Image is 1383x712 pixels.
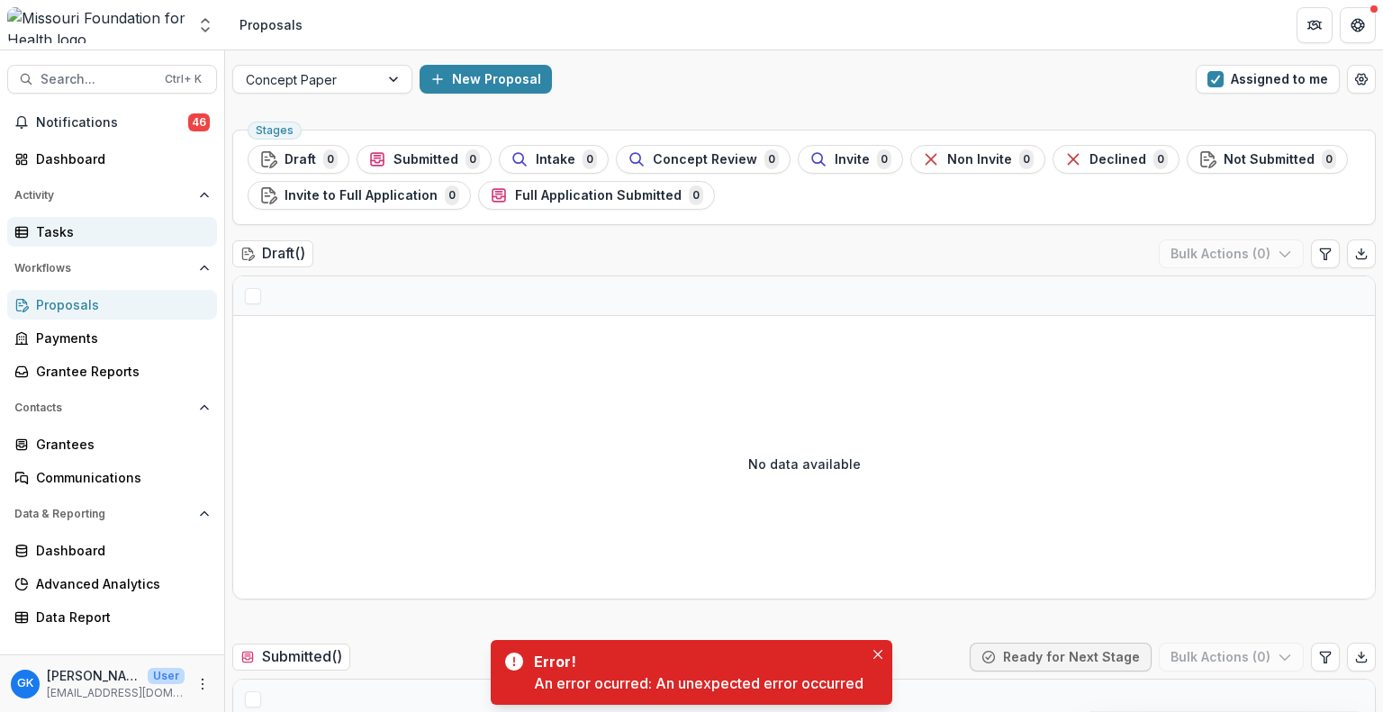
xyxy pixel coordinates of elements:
[478,181,715,210] button: Full Application Submitted0
[192,673,213,695] button: More
[7,569,217,599] a: Advanced Analytics
[1340,7,1376,43] button: Get Help
[393,152,458,167] span: Submitted
[41,72,154,87] span: Search...
[466,149,480,169] span: 0
[445,185,459,205] span: 0
[1196,65,1340,94] button: Assigned to me
[1159,643,1304,671] button: Bulk Actions (0)
[36,608,203,626] div: Data Report
[1019,149,1034,169] span: 0
[1297,7,1333,43] button: Partners
[161,69,205,89] div: Ctrl + K
[285,152,316,167] span: Draft
[7,108,217,137] button: Notifications46
[232,12,310,38] nav: breadcrumb
[248,145,349,174] button: Draft0
[36,329,203,347] div: Payments
[1347,239,1376,268] button: Export table data
[47,685,185,701] p: [EMAIL_ADDRESS][DOMAIN_NAME]
[798,145,903,174] button: Invite0
[193,7,218,43] button: Open entity switcher
[357,145,492,174] button: Submitted0
[1224,152,1315,167] span: Not Submitted
[867,644,889,665] button: Close
[256,124,294,137] span: Stages
[1322,149,1336,169] span: 0
[47,666,140,685] p: [PERSON_NAME]
[285,188,438,203] span: Invite to Full Application
[764,149,779,169] span: 0
[1347,65,1376,94] button: Open table manager
[748,455,861,473] p: No data available
[7,290,217,320] a: Proposals
[7,144,217,174] a: Dashboard
[7,536,217,565] a: Dashboard
[14,401,192,414] span: Contacts
[36,149,203,168] div: Dashboard
[36,295,203,314] div: Proposals
[14,262,192,275] span: Workflows
[232,240,313,266] h2: Draft ( )
[1153,149,1168,169] span: 0
[7,463,217,492] a: Communications
[7,602,217,632] a: Data Report
[499,145,609,174] button: Intake0
[36,541,203,560] div: Dashboard
[36,222,203,241] div: Tasks
[1311,239,1340,268] button: Edit table settings
[7,356,217,386] a: Grantee Reports
[515,188,682,203] span: Full Application Submitted
[7,500,217,528] button: Open Data & Reporting
[14,189,192,202] span: Activity
[653,152,757,167] span: Concept Review
[1053,145,1180,174] button: Declined0
[248,181,471,210] button: Invite to Full Application0
[970,643,1152,671] button: Ready for Next Stage
[835,152,870,167] span: Invite
[1311,643,1340,671] button: Edit table settings
[323,149,338,169] span: 0
[36,362,203,381] div: Grantee Reports
[7,393,217,422] button: Open Contacts
[7,217,217,247] a: Tasks
[420,65,552,94] button: New Proposal
[232,644,350,670] h2: Submitted ( )
[534,672,863,694] div: An error ocurred: An unexpected error occurred
[188,113,210,131] span: 46
[36,115,188,131] span: Notifications
[583,149,597,169] span: 0
[1089,152,1146,167] span: Declined
[534,651,856,672] div: Error!
[910,145,1045,174] button: Non Invite0
[1159,239,1304,268] button: Bulk Actions (0)
[7,181,217,210] button: Open Activity
[689,185,703,205] span: 0
[36,468,203,487] div: Communications
[877,149,891,169] span: 0
[1187,145,1348,174] button: Not Submitted0
[1347,643,1376,671] button: Export table data
[148,668,185,684] p: User
[7,65,217,94] button: Search...
[536,152,575,167] span: Intake
[7,254,217,283] button: Open Workflows
[36,574,203,593] div: Advanced Analytics
[7,429,217,459] a: Grantees
[947,152,1012,167] span: Non Invite
[14,508,192,520] span: Data & Reporting
[17,678,33,689] div: Grace Kyung
[7,323,217,353] a: Payments
[36,435,203,454] div: Grantees
[240,15,303,34] div: Proposals
[7,7,185,43] img: Missouri Foundation for Health logo
[616,145,791,174] button: Concept Review0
